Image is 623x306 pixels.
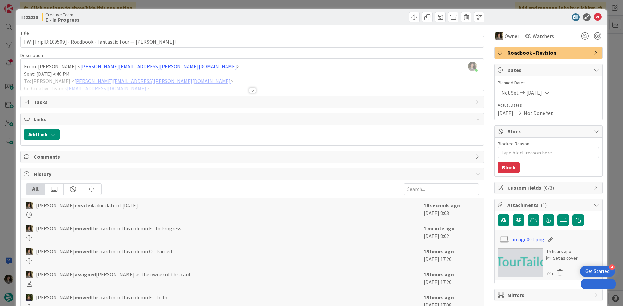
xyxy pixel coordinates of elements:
[34,153,472,161] span: Comments
[609,264,615,270] div: 4
[24,63,481,70] p: From: [PERSON_NAME] < >
[424,248,454,255] b: 15 hours ago
[424,271,454,278] b: 15 hours ago
[34,98,472,106] span: Tasks
[24,70,481,78] p: Sent: [DATE] 4:40 PM
[36,224,181,232] span: [PERSON_NAME] this card into this column E - In Progress
[26,248,33,255] img: MS
[34,170,472,178] span: History
[75,294,91,300] b: moved
[20,52,43,58] span: Description
[424,294,454,300] b: 15 hours ago
[36,201,138,209] span: [PERSON_NAME] a due date of [DATE]
[507,66,591,74] span: Dates
[75,202,93,209] b: created
[45,17,79,22] b: E - In Progress
[533,32,554,40] span: Watchers
[507,291,591,299] span: Mirrors
[468,62,477,71] img: EtGf2wWP8duipwsnFX61uisk7TBOWsWe.jpg
[580,266,615,277] div: Open Get Started checklist, remaining modules: 4
[36,270,190,278] span: [PERSON_NAME] [PERSON_NAME] as the owner of this card
[524,109,553,117] span: Not Done Yet
[26,271,33,278] img: MS
[25,14,38,20] b: 23218
[45,12,79,17] span: Creative Team
[36,293,169,301] span: [PERSON_NAME] this card into this column E - To Do
[498,141,529,147] label: Blocked Reason
[20,36,484,48] input: type card name here...
[424,247,479,264] div: [DATE] 17:20
[20,13,38,21] span: ID
[498,79,599,86] span: Planned Dates
[507,49,591,57] span: Roadbook - Revision
[24,129,60,140] button: Add Link
[20,30,29,36] label: Title
[404,183,479,195] input: Search...
[34,115,472,123] span: Links
[543,185,554,191] span: ( 0/3 )
[424,270,479,287] div: [DATE] 17:20
[513,235,544,243] a: image001.png
[585,268,610,275] div: Get Started
[75,225,91,232] b: moved
[424,225,455,232] b: 1 minute ago
[424,224,479,241] div: [DATE] 8:02
[424,202,460,209] b: 16 seconds ago
[505,32,519,40] span: Owner
[26,202,33,209] img: MS
[26,184,45,195] div: All
[546,268,554,277] div: Download
[80,63,237,70] a: [PERSON_NAME][EMAIL_ADDRESS][PERSON_NAME][DOMAIN_NAME]
[498,162,520,173] button: Block
[507,128,591,135] span: Block
[26,225,33,232] img: MS
[498,102,599,108] span: Actual Dates
[541,202,547,208] span: ( 1 )
[501,89,519,96] span: Not Set
[546,255,578,262] div: Set as cover
[75,248,91,255] b: moved
[424,201,479,218] div: [DATE] 8:03
[526,89,542,96] span: [DATE]
[498,109,513,117] span: [DATE]
[495,32,503,40] img: MS
[26,294,33,301] img: MC
[546,248,578,255] div: 15 hours ago
[75,271,96,278] b: assigned
[507,201,591,209] span: Attachments
[507,184,591,192] span: Custom Fields
[36,247,172,255] span: [PERSON_NAME] this card into this column O - Paused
